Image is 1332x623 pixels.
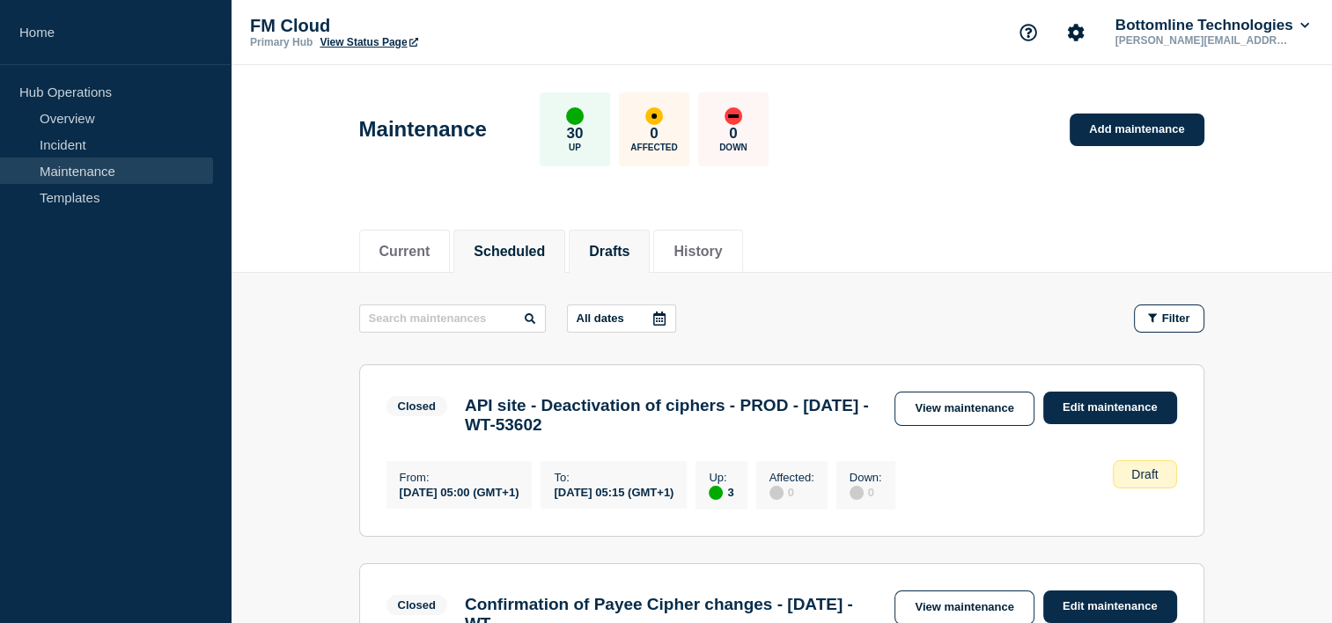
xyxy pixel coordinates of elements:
button: All dates [567,304,676,333]
button: Support [1010,14,1047,51]
div: 3 [709,484,733,500]
div: Closed [398,399,436,413]
p: All dates [577,311,624,325]
p: Affected [630,143,677,152]
div: Draft [1113,460,1176,488]
p: 30 [566,125,583,143]
a: Edit maintenance [1043,392,1177,424]
a: Add maintenance [1070,114,1203,146]
button: Drafts [589,244,629,260]
div: up [709,486,723,500]
button: History [673,244,722,260]
p: Up : [709,471,733,484]
button: Filter [1134,304,1204,333]
button: Bottomline Technologies [1112,17,1313,34]
div: 0 [769,484,814,500]
div: down [725,107,742,125]
button: Account settings [1057,14,1094,51]
p: Primary Hub [250,36,313,48]
a: Edit maintenance [1043,590,1177,623]
div: Closed [398,598,436,612]
button: Current [379,244,431,260]
p: 0 [729,125,737,143]
p: 0 [650,125,658,143]
div: disabled [769,486,784,500]
div: 0 [850,484,882,500]
div: disabled [850,486,864,500]
div: [DATE] 05:00 (GMT+1) [400,484,519,499]
a: View Status Page [320,36,417,48]
p: Down [719,143,747,152]
p: To : [554,471,673,484]
span: Filter [1162,311,1190,325]
a: View maintenance [894,392,1034,426]
button: Scheduled [474,244,545,260]
p: Affected : [769,471,814,484]
p: Up [569,143,581,152]
h3: API site - Deactivation of ciphers - PROD - [DATE] - WT-53602 [465,396,878,435]
h1: Maintenance [359,117,487,142]
div: affected [645,107,663,125]
p: [PERSON_NAME][EMAIL_ADDRESS][DOMAIN_NAME] [1112,34,1295,47]
div: up [566,107,584,125]
p: From : [400,471,519,484]
p: Down : [850,471,882,484]
input: Search maintenances [359,304,546,333]
p: FM Cloud [250,16,602,36]
div: [DATE] 05:15 (GMT+1) [554,484,673,499]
